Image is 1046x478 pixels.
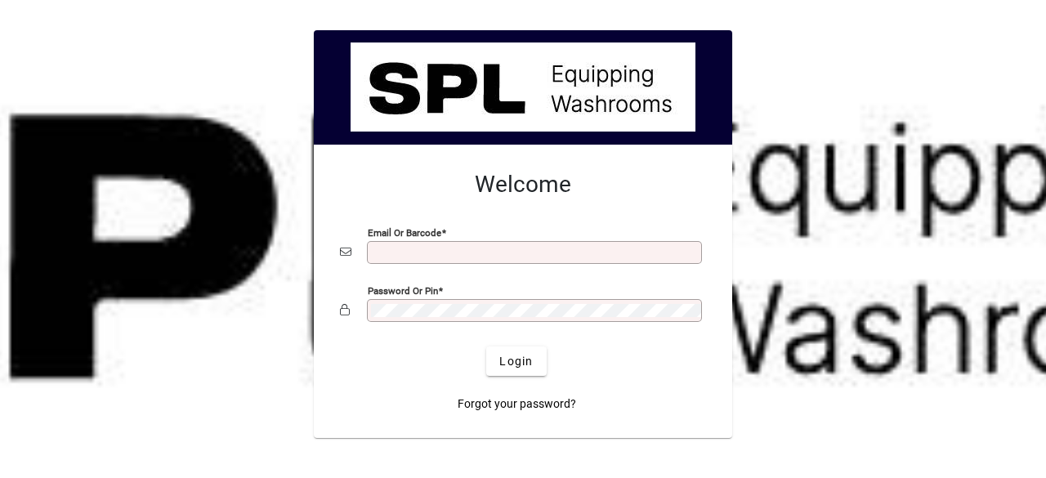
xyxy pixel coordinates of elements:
[499,353,533,370] span: Login
[368,227,441,239] mat-label: Email or Barcode
[368,285,438,297] mat-label: Password or Pin
[340,171,706,199] h2: Welcome
[458,395,576,413] span: Forgot your password?
[451,389,583,418] a: Forgot your password?
[486,346,546,376] button: Login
